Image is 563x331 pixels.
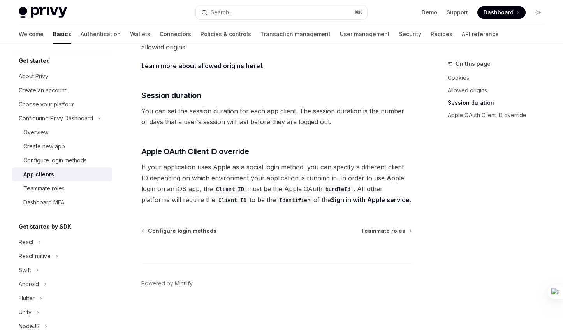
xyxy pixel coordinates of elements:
[19,308,32,317] div: Unity
[19,252,51,261] div: React native
[23,198,64,207] div: Dashboard MFA
[19,7,67,18] img: light logo
[19,114,93,123] div: Configuring Privy Dashboard
[160,25,191,44] a: Connectors
[12,69,112,83] a: About Privy
[12,249,62,263] button: React native
[532,6,544,19] button: Toggle dark mode
[19,294,35,303] div: Flutter
[19,222,71,231] h5: Get started by SDK
[340,25,390,44] a: User management
[448,72,551,84] a: Cookies
[276,196,313,204] code: Identifier
[19,322,40,331] div: NodeJS
[456,59,491,69] span: On this page
[260,25,331,44] a: Transaction management
[447,9,468,16] a: Support
[141,90,201,101] span: Session duration
[12,235,45,249] button: React
[81,25,121,44] a: Authentication
[130,25,150,44] a: Wallets
[196,5,367,19] button: Search...⌘K
[12,139,112,153] a: Create new app
[215,196,250,204] code: Client ID
[12,111,105,125] button: Configuring Privy Dashboard
[19,280,39,289] div: Android
[19,56,50,65] h5: Get started
[12,195,112,210] a: Dashboard MFA
[19,238,33,247] div: React
[448,84,551,97] a: Allowed origins
[12,263,43,277] button: Swift
[431,25,452,44] a: Recipes
[23,142,65,151] div: Create new app
[462,25,499,44] a: API reference
[141,146,249,157] span: Apple OAuth Client ID override
[354,9,362,16] span: ⌘ K
[19,266,31,275] div: Swift
[12,125,112,139] a: Overview
[141,62,262,70] a: Learn more about allowed origins here!
[361,227,405,235] span: Teammate roles
[12,291,46,305] button: Flutter
[142,227,216,235] a: Configure login methods
[12,305,43,319] button: Unity
[19,25,44,44] a: Welcome
[53,25,71,44] a: Basics
[399,25,421,44] a: Security
[12,97,112,111] a: Choose your platform
[148,227,216,235] span: Configure login methods
[12,167,112,181] a: App clients
[12,277,51,291] button: Android
[211,8,232,17] div: Search...
[23,156,87,165] div: Configure login methods
[322,185,354,194] code: bundleId
[422,9,437,16] a: Demo
[141,162,412,205] span: If your application uses Apple as a social login method, you can specify a different client ID de...
[19,100,75,109] div: Choose your platform
[201,25,251,44] a: Policies & controls
[213,185,247,194] code: Client ID
[141,280,193,287] a: Powered by Mintlify
[448,97,551,109] a: Session duration
[477,6,526,19] a: Dashboard
[12,153,112,167] a: Configure login methods
[141,60,412,71] span: .
[484,9,514,16] span: Dashboard
[23,184,65,193] div: Teammate roles
[23,128,48,137] div: Overview
[23,170,54,179] div: App clients
[361,227,411,235] a: Teammate roles
[19,86,66,95] div: Create an account
[12,83,112,97] a: Create an account
[141,106,412,127] span: You can set the session duration for each app client. The session duration is the number of days ...
[12,181,112,195] a: Teammate roles
[19,72,48,81] div: About Privy
[331,196,410,204] a: Sign in with Apple service
[448,109,551,121] a: Apple OAuth Client ID override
